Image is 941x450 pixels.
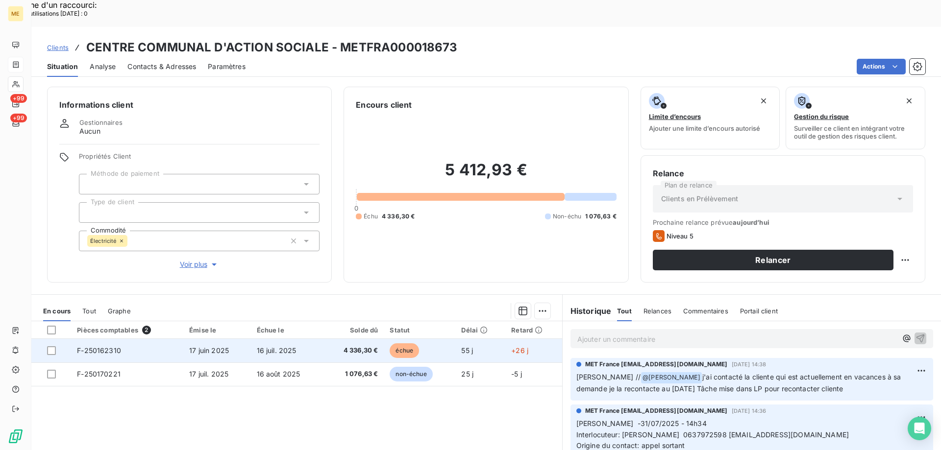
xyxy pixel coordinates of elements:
span: Limite d’encours [649,113,701,120]
span: j'ai contacté la cliente qui est actuellement en vacances à sa demande je la recontacte au [DATE]... [576,373,903,393]
span: 4 336,30 € [382,212,415,221]
span: @ [PERSON_NAME] [641,372,702,383]
span: MET France [EMAIL_ADDRESS][DOMAIN_NAME] [585,360,728,369]
span: Tout [82,307,96,315]
div: Open Intercom Messenger [908,417,931,440]
span: échue [390,343,419,358]
span: Niveau 5 [667,232,693,240]
h6: Informations client [59,99,320,111]
span: -5 j [511,370,522,378]
h6: Historique [563,305,612,317]
span: Analyse [90,62,116,71]
button: Voir plus [79,259,320,270]
span: Échu [364,212,378,221]
span: 55 j [461,346,473,355]
button: Limite d’encoursAjouter une limite d’encours autorisé [641,87,780,149]
a: Clients [47,43,69,52]
input: Ajouter une valeur [127,237,135,245]
span: non-échue [390,367,432,381]
span: Gestion du risque [794,113,849,120]
span: +26 j [511,346,528,355]
span: 17 juin 2025 [189,346,229,355]
span: Graphe [108,307,131,315]
div: Statut [390,326,449,334]
div: Échue le [257,326,318,334]
div: Émise le [189,326,245,334]
h3: CENTRE COMMUNAL D'ACTION SOCIALE - METFRA000018673 [86,39,458,56]
span: 17 juil. 2025 [189,370,228,378]
span: Commentaires [683,307,728,315]
a: +99 [8,116,23,131]
span: aujourd’hui [733,218,769,226]
span: [PERSON_NAME] // [576,373,641,381]
span: MET France [EMAIL_ADDRESS][DOMAIN_NAME] [585,406,728,415]
button: Gestion du risqueSurveiller ce client en intégrant votre outil de gestion des risques client. [786,87,925,149]
span: Paramètres [208,62,246,71]
span: Non-échu [553,212,581,221]
span: Interlocuteur: [PERSON_NAME] 0637972598 [EMAIL_ADDRESS][DOMAIN_NAME] [576,430,849,439]
div: Délai [461,326,499,334]
span: Contacts & Adresses [127,62,196,71]
span: +99 [10,114,27,122]
span: F-250170221 [77,370,121,378]
div: Solde dû [329,326,378,334]
button: Relancer [653,250,893,270]
span: Propriétés Client [79,152,320,166]
span: Aucun [79,126,100,136]
span: 16 août 2025 [257,370,300,378]
span: Clients [47,44,69,51]
span: 25 j [461,370,473,378]
span: +99 [10,94,27,103]
span: Tout [617,307,632,315]
span: F-250162310 [77,346,121,355]
h6: Relance [653,167,913,179]
span: Gestionnaires [79,118,123,126]
span: 2 [142,326,151,334]
span: Voir plus [180,260,219,269]
span: Origine du contact: appel sortant [576,441,685,450]
input: Ajouter une valeur [87,180,95,189]
span: Situation [47,62,78,71]
span: [DATE] 14:36 [732,408,767,414]
span: Électricité [90,238,117,244]
span: Prochaine relance prévue [653,218,913,226]
span: Ajouter une limite d’encours autorisé [649,124,760,132]
span: [PERSON_NAME] -31/07/2025 - 14h34 [576,419,707,427]
span: 0 [354,204,358,212]
button: Actions [857,59,906,74]
span: Clients en Prélèvement [661,194,738,204]
h2: 5 412,93 € [356,160,616,189]
h6: Encours client [356,99,412,111]
span: 1 076,63 € [585,212,617,221]
div: Pièces comptables [77,326,177,334]
input: Ajouter une valeur [87,208,95,217]
span: Surveiller ce client en intégrant votre outil de gestion des risques client. [794,124,917,140]
span: 4 336,30 € [329,346,378,355]
span: 16 juil. 2025 [257,346,297,355]
span: En cours [43,307,71,315]
span: Portail client [740,307,778,315]
div: Retard [511,326,556,334]
a: +99 [8,96,23,112]
img: Logo LeanPay [8,428,24,444]
span: 1 076,63 € [329,369,378,379]
span: [DATE] 14:38 [732,361,767,367]
span: Relances [644,307,671,315]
